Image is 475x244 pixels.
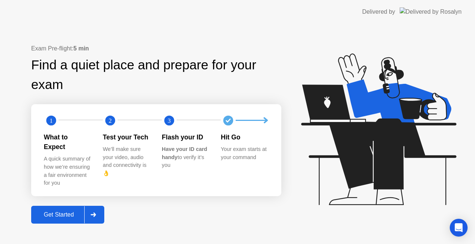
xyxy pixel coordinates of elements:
div: A quick summary of how we’re ensuring a fair environment for you [44,155,91,187]
b: Have your ID card handy [162,146,207,160]
div: Open Intercom Messenger [450,219,468,237]
div: Find a quiet place and prepare for your exam [31,55,281,95]
button: Get Started [31,206,104,224]
div: We’ll make sure your video, audio and connectivity is 👌 [103,145,150,177]
b: 5 min [73,45,89,52]
div: Test your Tech [103,132,150,142]
text: 1 [50,117,53,124]
text: 2 [109,117,112,124]
div: Your exam starts at your command [221,145,268,161]
div: Hit Go [221,132,268,142]
div: Flash your ID [162,132,209,142]
img: Delivered by Rosalyn [400,7,462,16]
div: Delivered by [362,7,395,16]
div: Get Started [33,211,84,218]
text: 3 [168,117,171,124]
div: What to Expect [44,132,91,152]
div: Exam Pre-flight: [31,44,281,53]
div: to verify it’s you [162,145,209,169]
